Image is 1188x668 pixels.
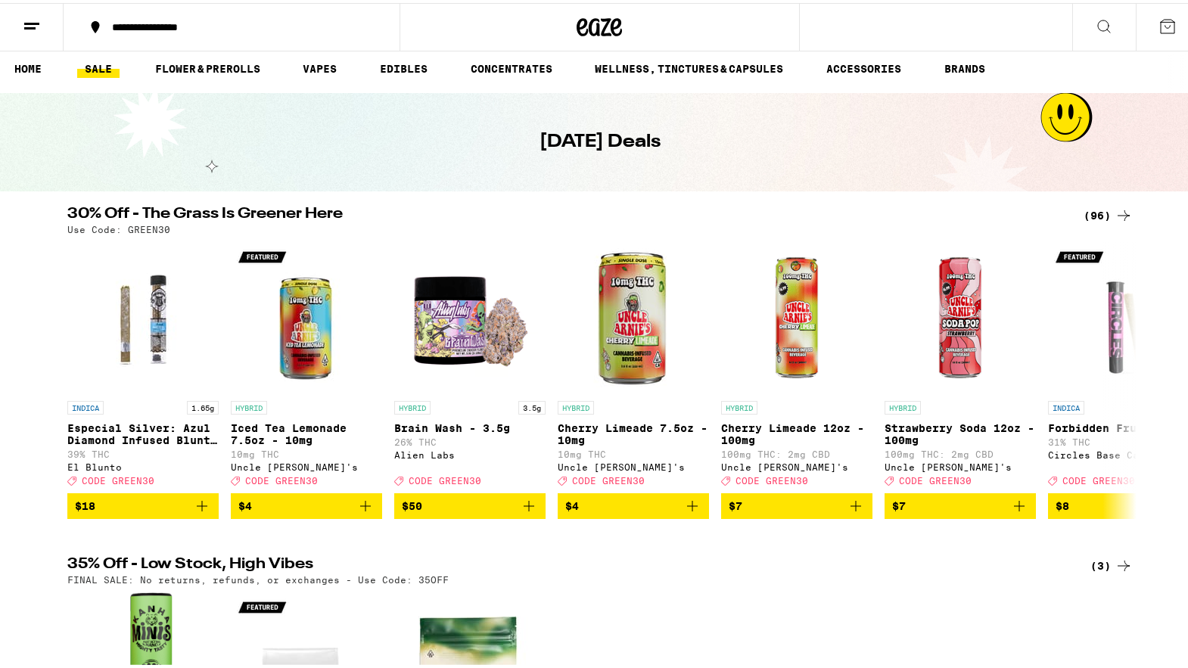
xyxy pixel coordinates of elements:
[409,473,481,483] span: CODE GREEN30
[231,239,382,390] img: Uncle Arnie's - Iced Tea Lemonade 7.5oz - 10mg
[1090,554,1133,572] a: (3)
[558,239,709,390] img: Uncle Arnie's - Cherry Limeade 7.5oz - 10mg
[540,126,661,152] h1: [DATE] Deals
[721,459,872,469] div: Uncle [PERSON_NAME]'s
[67,572,449,582] p: FINAL SALE: No returns, refunds, or exchanges - Use Code: 35OFF
[518,398,546,412] p: 3.5g
[729,497,742,509] span: $7
[187,398,219,412] p: 1.65g
[721,239,872,390] img: Uncle Arnie's - Cherry Limeade 12oz - 100mg
[394,434,546,444] p: 26% THC
[67,222,170,231] p: Use Code: GREEN30
[885,239,1036,390] img: Uncle Arnie's - Strawberry Soda 12oz - 100mg
[394,239,546,490] a: Open page for Brain Wash - 3.5g from Alien Labs
[7,57,49,75] a: HOME
[587,57,791,75] a: WELLNESS, TINCTURES & CAPSULES
[67,204,1059,222] h2: 30% Off - The Grass Is Greener Here
[75,497,95,509] span: $18
[372,57,435,75] a: EDIBLES
[721,419,872,443] p: Cherry Limeade 12oz - 100mg
[402,497,422,509] span: $50
[238,497,252,509] span: $4
[819,57,909,75] a: ACCESSORIES
[885,419,1036,443] p: Strawberry Soda 12oz - 100mg
[1084,204,1133,222] a: (96)
[67,446,219,456] p: 39% THC
[558,490,709,516] button: Add to bag
[885,239,1036,490] a: Open page for Strawberry Soda 12oz - 100mg from Uncle Arnie's
[1056,497,1069,509] span: $8
[295,57,344,75] a: VAPES
[231,459,382,469] div: Uncle [PERSON_NAME]'s
[937,57,993,75] a: BRANDS
[231,419,382,443] p: Iced Tea Lemonade 7.5oz - 10mg
[394,398,431,412] p: HYBRID
[231,446,382,456] p: 10mg THC
[67,490,219,516] button: Add to bag
[67,239,219,490] a: Open page for Especial Silver: Azul Diamond Infused Blunt - 1.65g from El Blunto
[394,490,546,516] button: Add to bag
[558,419,709,443] p: Cherry Limeade 7.5oz - 10mg
[892,497,906,509] span: $7
[885,490,1036,516] button: Add to bag
[721,239,872,490] a: Open page for Cherry Limeade 12oz - 100mg from Uncle Arnie's
[463,57,560,75] a: CONCENTRATES
[67,398,104,412] p: INDICA
[394,419,546,431] p: Brain Wash - 3.5g
[67,459,219,469] div: El Blunto
[67,419,219,443] p: Especial Silver: Azul Diamond Infused Blunt - 1.65g
[572,473,645,483] span: CODE GREEN30
[736,473,808,483] span: CODE GREEN30
[558,398,594,412] p: HYBRID
[721,490,872,516] button: Add to bag
[82,473,154,483] span: CODE GREEN30
[558,239,709,490] a: Open page for Cherry Limeade 7.5oz - 10mg from Uncle Arnie's
[1048,398,1084,412] p: INDICA
[885,398,921,412] p: HYBRID
[565,497,579,509] span: $4
[9,11,109,23] span: Hi. Need any help?
[885,446,1036,456] p: 100mg THC: 2mg CBD
[885,459,1036,469] div: Uncle [PERSON_NAME]'s
[67,239,219,390] img: El Blunto - Especial Silver: Azul Diamond Infused Blunt - 1.65g
[231,398,267,412] p: HYBRID
[67,554,1059,572] h2: 35% Off - Low Stock, High Vibes
[558,446,709,456] p: 10mg THC
[899,473,972,483] span: CODE GREEN30
[558,459,709,469] div: Uncle [PERSON_NAME]'s
[245,473,318,483] span: CODE GREEN30
[231,239,382,490] a: Open page for Iced Tea Lemonade 7.5oz - 10mg from Uncle Arnie's
[721,446,872,456] p: 100mg THC: 2mg CBD
[721,398,757,412] p: HYBRID
[231,490,382,516] button: Add to bag
[77,57,120,75] a: SALE
[148,57,268,75] a: FLOWER & PREROLLS
[394,447,546,457] div: Alien Labs
[1062,473,1135,483] span: CODE GREEN30
[394,239,546,390] img: Alien Labs - Brain Wash - 3.5g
